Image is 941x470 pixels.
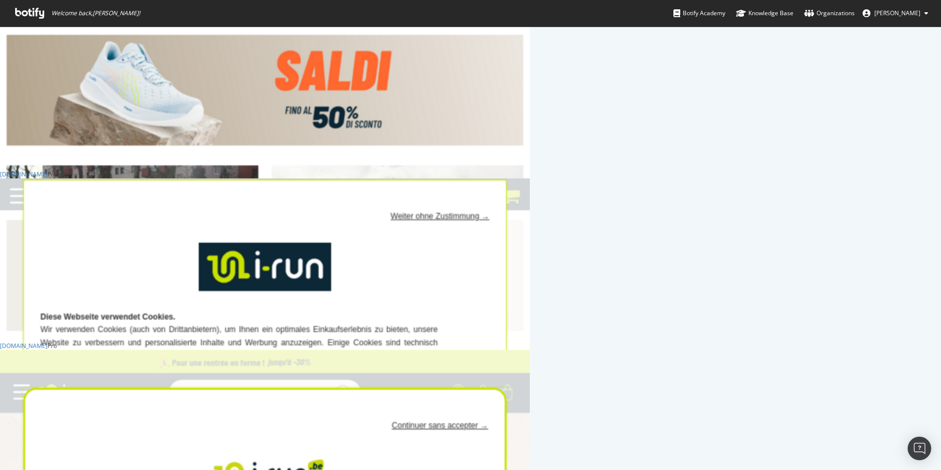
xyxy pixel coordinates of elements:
[736,8,793,18] div: Knowledge Base
[855,5,936,21] button: [PERSON_NAME]
[804,8,855,18] div: Organizations
[673,8,725,18] div: Botify Academy
[48,342,57,350] div: Pro
[48,170,57,178] div: Pro
[908,437,931,460] div: Open Intercom Messenger
[874,9,920,17] span: joanna duchesne
[51,9,140,17] span: Welcome back, [PERSON_NAME] !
